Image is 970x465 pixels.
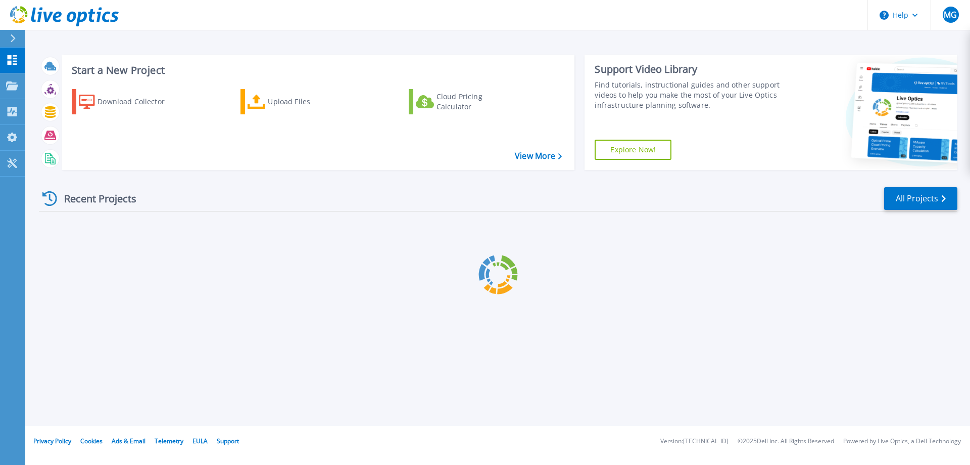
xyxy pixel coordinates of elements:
a: Ads & Email [112,437,145,445]
a: Telemetry [155,437,183,445]
a: View More [515,151,562,161]
div: Cloud Pricing Calculator [437,92,517,112]
li: Version: [TECHNICAL_ID] [660,438,729,445]
a: Explore Now! [595,140,671,160]
div: Upload Files [268,92,349,112]
a: All Projects [884,187,957,210]
div: Recent Projects [39,186,150,211]
li: Powered by Live Optics, a Dell Technology [843,438,961,445]
a: Upload Files [240,89,353,114]
a: Privacy Policy [33,437,71,445]
div: Download Collector [98,92,178,112]
div: Support Video Library [595,63,785,76]
h3: Start a New Project [72,65,562,76]
a: Cookies [80,437,103,445]
li: © 2025 Dell Inc. All Rights Reserved [738,438,834,445]
span: MG [944,11,957,19]
div: Find tutorials, instructional guides and other support videos to help you make the most of your L... [595,80,785,110]
a: Support [217,437,239,445]
a: Download Collector [72,89,184,114]
a: Cloud Pricing Calculator [409,89,521,114]
a: EULA [192,437,208,445]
